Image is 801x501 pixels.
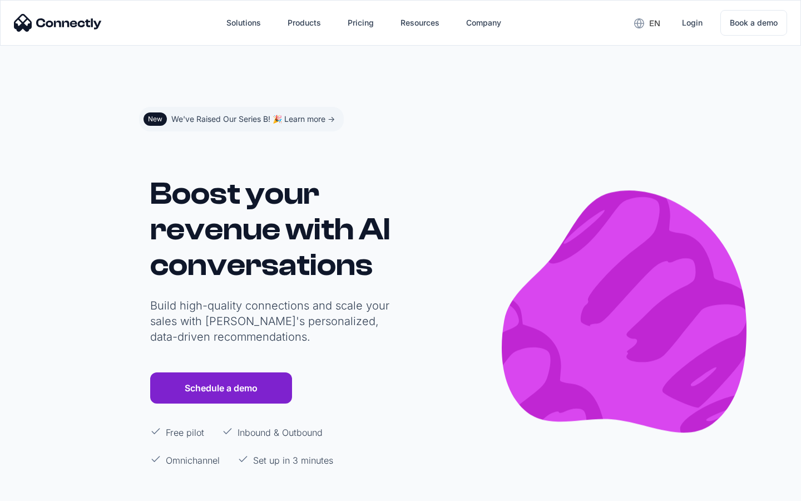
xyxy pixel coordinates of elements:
p: Inbound & Outbound [238,426,323,439]
div: Company [466,15,501,31]
div: Products [288,15,321,31]
p: Free pilot [166,426,204,439]
a: NewWe've Raised Our Series B! 🎉 Learn more -> [139,107,344,131]
div: We've Raised Our Series B! 🎉 Learn more -> [171,111,335,127]
aside: Language selected: English [11,480,67,497]
a: Book a demo [720,10,787,36]
div: Login [682,15,703,31]
img: Connectly Logo [14,14,102,32]
ul: Language list [22,482,67,497]
div: Solutions [217,9,270,36]
p: Set up in 3 minutes [253,454,333,467]
div: Company [457,9,510,36]
div: Resources [392,9,448,36]
div: Pricing [348,15,374,31]
p: Build high-quality connections and scale your sales with [PERSON_NAME]'s personalized, data-drive... [150,298,395,345]
div: Solutions [226,15,261,31]
h1: Boost your revenue with AI conversations [150,176,395,283]
a: Pricing [339,9,383,36]
div: Resources [400,15,439,31]
a: Login [673,9,711,36]
div: en [625,14,669,31]
a: Schedule a demo [150,372,292,404]
div: Products [279,9,330,36]
div: en [649,16,660,31]
div: New [148,115,162,124]
p: Omnichannel [166,454,220,467]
